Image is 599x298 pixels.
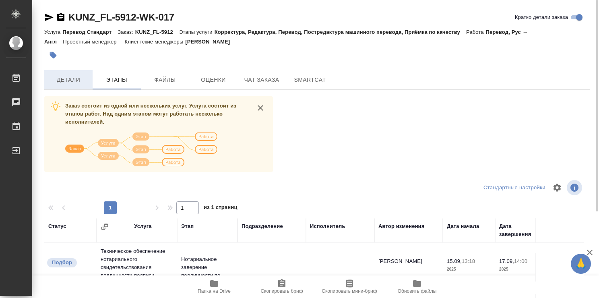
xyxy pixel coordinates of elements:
td: Техническое обеспечение нотариального свидетельствования подлинности подписи переводчика Не указан [97,243,177,292]
td: [PERSON_NAME] [374,253,443,281]
p: Проектный менеджер [63,39,118,45]
p: Корректура, Редактура, Перевод, Постредактура машинного перевода, Приёмка по качеству [215,29,466,35]
button: Скопировать ссылку для ЯМессенджера [44,12,54,22]
p: 15.09, [447,258,462,264]
span: Посмотреть информацию [567,180,584,195]
button: close [254,102,266,114]
div: Этап [181,222,194,230]
p: Нотариальное заверение подлинности по... [181,255,233,279]
p: Работа [466,29,486,35]
button: 🙏 [571,254,591,274]
span: SmartCat [291,75,329,85]
button: Обновить файлы [383,275,451,298]
div: Исполнитель [310,222,345,230]
div: Дата завершения [499,222,543,238]
button: Папка на Drive [180,275,248,298]
p: [PERSON_NAME] [185,39,236,45]
span: Скопировать мини-бриф [322,288,377,294]
a: KUNZ_FL-5912-WK-017 [68,12,174,23]
p: 2025 [447,265,491,273]
p: 17.09, [499,258,514,264]
p: KUNZ_FL-5912 [135,29,179,35]
button: Сгруппировать [101,223,109,231]
span: Чат заказа [242,75,281,85]
p: Клиентские менеджеры [125,39,186,45]
div: Дата начала [447,222,479,230]
button: Скопировать ссылку [56,12,66,22]
p: 2025 [499,265,543,273]
p: Заказ: [118,29,135,35]
span: Обновить файлы [398,288,437,294]
p: 14:00 [514,258,527,264]
span: Оценки [194,75,233,85]
span: Настроить таблицу [547,178,567,197]
div: Подразделение [242,222,283,230]
button: Скопировать мини-бриф [316,275,383,298]
span: Папка на Drive [198,288,231,294]
span: Кратко детали заказа [515,13,568,21]
span: Этапы [97,75,136,85]
p: Перевод Стандарт [62,29,118,35]
p: 13:18 [462,258,475,264]
span: 🙏 [574,255,588,272]
span: Файлы [146,75,184,85]
button: Добавить тэг [44,46,62,64]
div: Услуга [134,222,151,230]
div: Автор изменения [378,222,424,230]
span: Заказ состоит из одной или нескольких услуг. Услуга состоит из этапов работ. Над одним этапом мог... [65,103,236,125]
p: Этапы услуги [179,29,215,35]
p: Подбор [52,259,72,267]
div: split button [481,182,547,194]
span: из 1 страниц [204,203,238,214]
span: Детали [49,75,88,85]
span: Скопировать бриф [260,288,303,294]
div: Статус [48,222,66,230]
p: Услуга [44,29,62,35]
button: Скопировать бриф [248,275,316,298]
